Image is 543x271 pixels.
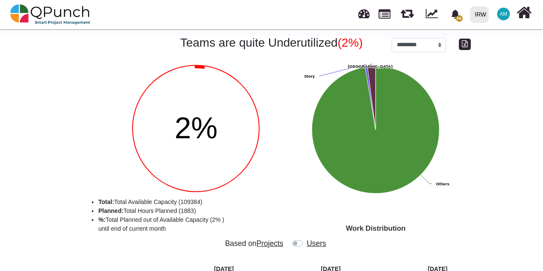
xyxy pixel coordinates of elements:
[421,0,446,28] div: Dynamic Report
[401,4,414,18] span: Releases
[448,6,463,22] div: Notification
[436,182,450,186] text: Others
[475,7,486,22] div: IRW
[358,5,370,18] span: Dashboard
[98,207,123,214] b: Planned:
[175,112,218,145] span: 2%
[98,198,114,205] b: Total:
[379,6,390,19] span: Projects
[456,15,463,22] span: 56
[368,66,376,130] path: Pakistan, 31%. Workload.
[365,67,376,129] path: Story, 8%. Workload.
[446,0,467,27] a: bell fill56
[10,2,90,27] img: qpunch-sp.fa6292f.png
[492,0,515,28] a: AM
[517,5,532,21] i: Home
[312,66,439,193] path: Others, 1,467%. Workload.
[98,198,295,207] li: Total Available Capacity (109384)
[466,0,492,28] a: IRW
[98,207,295,215] li: Total Hours Planned (1883)
[348,64,393,69] text: [GEOGRAPHIC_DATA]
[216,239,292,248] h5: Based on
[451,10,460,19] svg: bell fill
[278,62,537,232] svg: Interactive chart
[278,62,537,232] div: Work Distribution. Highcharts interactive chart.
[257,239,283,248] span: Projects
[497,8,510,20] span: Asad Malik
[338,36,363,49] span: (2%)
[97,36,446,50] h2: Teams are quite Underutilized
[98,216,105,223] b: %:
[306,239,327,248] h5: Users
[346,224,405,232] text: Work Distribution
[98,215,295,233] li: Total Planned out of Available Capacity (2% ) until end of current month
[304,74,315,78] text: Story
[500,11,507,17] span: AM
